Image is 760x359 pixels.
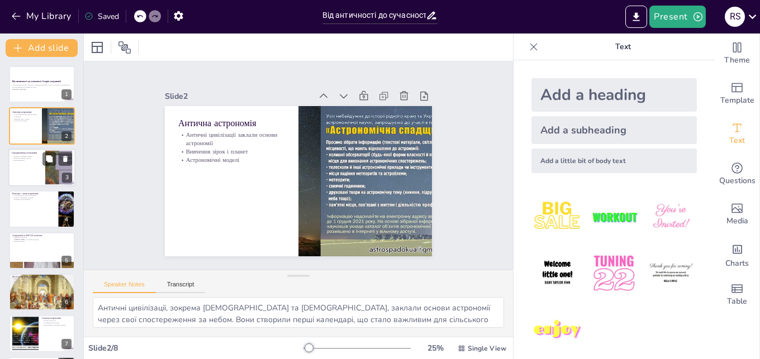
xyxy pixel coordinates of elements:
[42,152,56,165] button: Duplicate Slide
[12,199,55,201] p: Поштовх для досліджень
[42,320,72,322] p: Складні технології
[715,114,759,154] div: Add text boxes
[715,194,759,234] div: Add images, graphics, shapes or video
[12,118,39,120] p: Вивчення зірок і планет
[156,281,206,293] button: Transcript
[725,257,749,270] span: Charts
[12,110,39,113] p: Антична астрономія
[183,104,291,128] p: Антична астрономія
[12,157,42,159] p: Переклад античних текстів
[12,113,39,117] p: Античні цивілізації заклали основи астрономії
[422,343,449,353] div: 25 %
[9,315,75,352] div: 7
[725,7,745,27] div: R S
[12,119,39,122] p: Астрономічні моделі
[12,236,72,238] p: Відкриття телескопа
[8,149,75,186] div: https://cdn.sendsteps.com/images/logo/sendsteps_logo_white.pnghttps://cdn.sendsteps.com/images/lo...
[715,275,759,315] div: Add a table
[625,6,647,28] button: Export to PowerPoint
[9,274,75,310] div: https://cdn.sendsteps.com/images/logo/sendsteps_logo_white.pnghttps://cdn.sendsteps.com/images/lo...
[12,280,72,282] p: Космічні дослідження
[12,84,72,88] p: Ця презентація охоплює розвиток астрономії від давніх часів до сучасності, досліджуючи ключові ві...
[12,240,72,242] p: Закони Ньютона
[12,155,42,157] p: Розвиток в арабських країнах
[12,275,72,279] p: XX століття: нові горизонти
[12,195,55,197] p: Геліоцентрична модель Коперника
[180,118,288,146] p: Античні цивілізації заклали основи астрономії
[88,39,106,56] div: Layout
[88,343,303,353] div: Slide 2 / 8
[12,151,42,155] p: Середньовічна астрономія
[61,256,72,266] div: 5
[8,7,76,25] button: My Library
[172,77,319,103] div: Slide 2
[6,39,78,57] button: Add slide
[531,191,583,243] img: 1.jpeg
[9,190,75,227] div: https://cdn.sendsteps.com/images/logo/sendsteps_logo_white.pnghttps://cdn.sendsteps.com/images/lo...
[9,66,75,103] div: https://cdn.sendsteps.com/images/logo/sendsteps_logo_white.pnghttps://cdn.sendsteps.com/images/lo...
[61,339,72,349] div: 7
[726,215,748,227] span: Media
[729,135,745,147] span: Text
[42,324,72,326] p: Темна матерія і еволюція галактик
[179,143,286,163] p: Астрономічні моделі
[180,135,287,155] p: Вивчення зірок і планет
[61,89,72,99] div: 1
[468,344,506,353] span: Single View
[12,238,72,241] p: [PERSON_NAME] і супутники Юпітера
[12,88,72,90] p: Generated with [URL]
[531,116,697,144] div: Add a subheading
[9,232,75,269] div: https://cdn.sendsteps.com/images/logo/sendsteps_logo_white.pnghttps://cdn.sendsteps.com/images/lo...
[12,282,72,284] p: Нові об'єкти і явища
[725,6,745,28] button: R S
[588,247,640,299] img: 5.jpeg
[12,277,72,280] p: Відкриття радіоастрономії
[720,94,754,107] span: Template
[531,149,697,173] div: Add a little bit of body text
[531,78,697,112] div: Add a heading
[645,191,697,243] img: 3.jpeg
[649,6,705,28] button: Present
[12,197,55,199] p: Вплив на традиційні уявлення
[59,152,72,165] button: Delete Slide
[724,54,750,66] span: Theme
[12,192,55,195] p: Ренесанс і нова астрономія
[715,234,759,275] div: Add charts and graphs
[93,297,504,328] textarea: Античні цивілізації, зокрема [DEMOGRAPHIC_DATA] та [DEMOGRAPHIC_DATA], заклали основи астрономії ...
[9,107,75,144] div: https://cdn.sendsteps.com/images/logo/sendsteps_logo_white.pnghttps://cdn.sendsteps.com/images/lo...
[12,159,42,161] p: Власні відкриття
[531,304,583,356] img: 7.jpeg
[719,175,756,187] span: Questions
[12,80,61,83] strong: Від античності до сучасності: Історія астрономії
[12,233,72,237] p: Астрономія в XVII-XIX століттях
[727,295,747,308] span: Table
[715,74,759,114] div: Add ready made slides
[531,247,583,299] img: 4.jpeg
[61,214,72,224] div: 4
[61,131,72,141] div: 2
[84,11,119,22] div: Saved
[715,33,759,74] div: Change the overall theme
[42,322,72,324] p: Дослідження екзопланет
[93,281,156,293] button: Speaker Notes
[42,317,72,320] p: Сучасна астрономія
[645,247,697,299] img: 6.jpeg
[322,7,426,23] input: Insert title
[118,41,131,54] span: Position
[62,173,72,183] div: 3
[543,33,704,60] p: Text
[61,297,72,307] div: 6
[715,154,759,194] div: Get real-time input from your audience
[588,191,640,243] img: 2.jpeg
